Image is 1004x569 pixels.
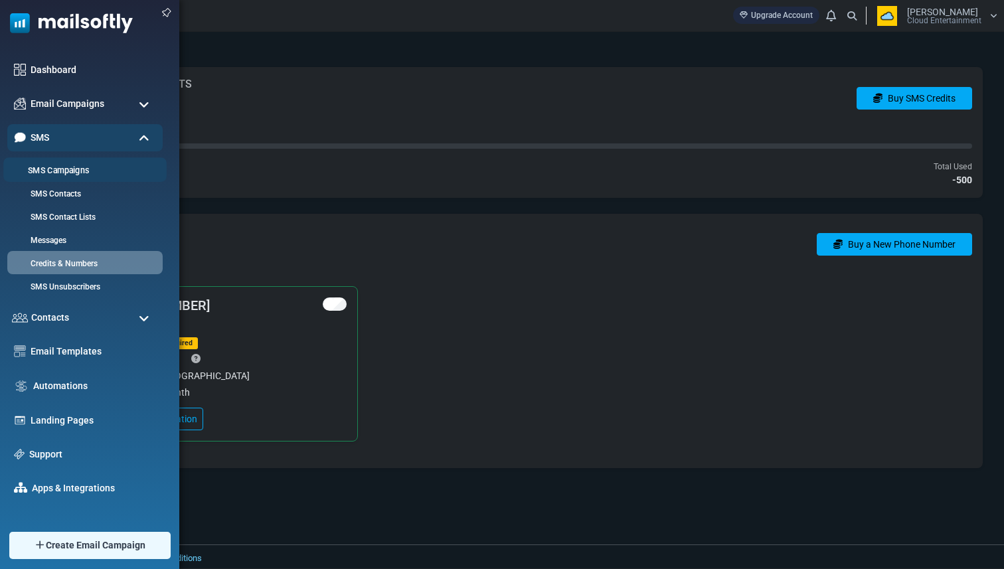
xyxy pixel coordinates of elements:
[857,87,972,110] a: Buy SMS Credits
[907,17,981,25] span: Cloud Entertainment
[31,97,104,111] span: Email Campaigns
[907,7,978,17] span: [PERSON_NAME]
[934,162,972,171] small: Total Used
[31,345,156,359] a: Email Templates
[86,369,347,383] p: [GEOGRAPHIC_DATA]
[12,313,28,322] img: contacts-icon.svg
[817,233,972,256] a: Buy a New Phone Number
[31,131,49,145] span: SMS
[14,414,26,426] img: landing_pages.svg
[29,447,156,461] a: Support
[86,319,347,333] p: US
[14,345,26,357] img: email-templates-icon.svg
[14,98,26,110] img: campaigns-icon.png
[7,211,159,223] a: SMS Contact Lists
[952,173,972,187] span: -500
[3,165,163,177] a: SMS Campaigns
[14,449,25,459] img: support-icon.svg
[7,188,159,200] a: SMS Contacts
[46,538,145,552] span: Create Email Campaign
[43,544,1004,568] footer: 2025
[31,414,156,428] a: Landing Pages
[14,64,26,76] img: dashboard-icon.svg
[14,378,29,394] img: workflow.svg
[871,6,904,26] img: User Logo
[31,311,69,325] span: Contacts
[31,515,66,529] span: Settings
[32,481,156,495] a: Apps & Integrations
[7,234,159,246] a: Messages
[31,63,156,77] a: Dashboard
[7,258,159,270] a: Credits & Numbers
[7,281,159,293] a: SMS Unsubscribers
[733,7,819,24] a: Upgrade Account
[14,131,26,143] img: sms-icon-active.png
[86,386,347,400] p: $10/month
[33,379,156,393] a: Automations
[871,6,997,26] a: User Logo [PERSON_NAME] Cloud Entertainment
